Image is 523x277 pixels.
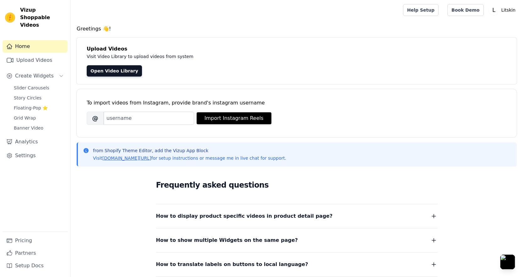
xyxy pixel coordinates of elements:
[10,104,68,112] a: Floating-Pop ⭐
[447,4,483,16] a: Book Demo
[10,114,68,122] a: Grid Wrap
[156,260,308,269] span: How to translate labels on buttons to local language?
[14,125,43,131] span: Banner Video
[156,260,438,269] button: How to translate labels on buttons to local language?
[403,4,439,16] a: Help Setup
[3,40,68,53] a: Home
[3,234,68,247] a: Pricing
[3,259,68,272] a: Setup Docs
[10,124,68,132] a: Banner Video
[3,70,68,82] button: Create Widgets
[20,6,65,29] span: Vizup Shoppable Videos
[3,136,68,148] a: Analytics
[87,112,104,125] span: @
[156,236,298,245] span: How to show multiple Widgets on the same page?
[77,25,517,33] h4: Greetings 👋!
[104,112,194,125] input: username
[87,65,142,77] a: Open Video Library
[10,83,68,92] a: Slider Carousels
[5,13,15,23] img: Vizup
[156,179,438,191] h2: Frequently asked questions
[3,54,68,67] a: Upload Videos
[15,72,54,80] span: Create Widgets
[87,99,507,107] div: To import videos from Instagram, provide brand's instagram username
[93,147,286,154] p: from Shopify Theme Editor, add the Vizup App Block
[156,236,438,245] button: How to show multiple Widgets on the same page?
[499,4,518,16] p: Litskin
[3,149,68,162] a: Settings
[156,212,333,221] span: How to display product specific videos in product detail page?
[489,4,518,16] button: L Litskin
[93,155,286,161] p: Visit for setup instructions or message me in live chat for support.
[156,212,438,221] button: How to display product specific videos in product detail page?
[87,45,507,53] h4: Upload Videos
[492,7,495,13] text: L
[102,156,151,161] a: [DOMAIN_NAME][URL]
[14,95,41,101] span: Story Circles
[14,85,49,91] span: Slider Carousels
[14,105,48,111] span: Floating-Pop ⭐
[10,93,68,102] a: Story Circles
[3,247,68,259] a: Partners
[197,112,271,124] button: Import Instagram Reels
[87,53,368,60] p: Visit Video Library to upload videos from system
[14,115,36,121] span: Grid Wrap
